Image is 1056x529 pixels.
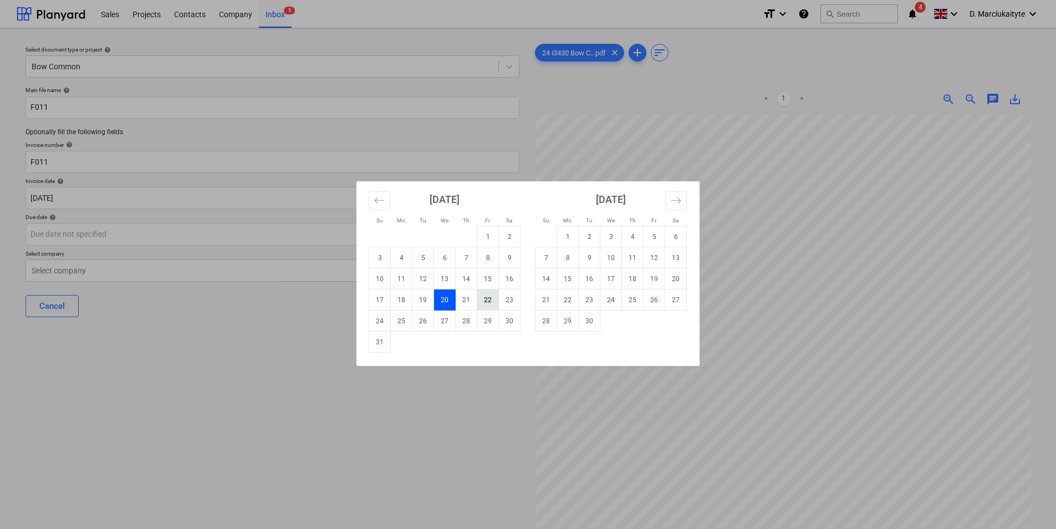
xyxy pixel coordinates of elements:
td: Tuesday, August 12, 2025 [412,268,434,289]
td: Wednesday, September 3, 2025 [600,226,622,247]
td: Tuesday, September 16, 2025 [579,268,600,289]
td: Tuesday, September 30, 2025 [579,311,600,332]
td: Wednesday, August 6, 2025 [434,247,456,268]
small: We [607,217,615,223]
td: Saturday, August 9, 2025 [499,247,521,268]
td: Monday, September 22, 2025 [557,289,579,311]
td: Tuesday, September 9, 2025 [579,247,600,268]
strong: [DATE] [430,194,460,205]
td: Sunday, September 14, 2025 [535,268,557,289]
td: Tuesday, September 23, 2025 [579,289,600,311]
td: Sunday, August 3, 2025 [369,247,391,268]
td: Sunday, August 31, 2025 [369,332,391,353]
td: Saturday, September 20, 2025 [665,268,687,289]
small: Sa [506,217,512,223]
td: Monday, September 15, 2025 [557,268,579,289]
small: Th [629,217,636,223]
td: Thursday, September 4, 2025 [622,226,644,247]
td: Thursday, September 18, 2025 [622,268,644,289]
td: Monday, September 1, 2025 [557,226,579,247]
td: Wednesday, September 17, 2025 [600,268,622,289]
td: Sunday, August 17, 2025 [369,289,391,311]
td: Friday, September 26, 2025 [644,289,665,311]
td: Tuesday, August 5, 2025 [412,247,434,268]
td: Sunday, August 24, 2025 [369,311,391,332]
td: Wednesday, September 10, 2025 [600,247,622,268]
small: Mo [397,217,405,223]
div: Calendar [356,181,700,366]
td: Monday, September 29, 2025 [557,311,579,332]
small: Fr [485,217,490,223]
td: Tuesday, August 19, 2025 [412,289,434,311]
small: Su [376,217,383,223]
td: Friday, August 1, 2025 [477,226,499,247]
strong: [DATE] [596,194,626,205]
td: Monday, September 8, 2025 [557,247,579,268]
td: Saturday, August 30, 2025 [499,311,521,332]
small: Tu [586,217,593,223]
td: Monday, August 4, 2025 [391,247,412,268]
td: Tuesday, September 2, 2025 [579,226,600,247]
td: Sunday, September 7, 2025 [535,247,557,268]
td: Sunday, September 21, 2025 [535,289,557,311]
td: Thursday, August 7, 2025 [456,247,477,268]
small: Su [543,217,549,223]
td: Saturday, September 27, 2025 [665,289,687,311]
small: Th [463,217,470,223]
small: Mo [563,217,572,223]
small: Sa [672,217,679,223]
td: Friday, August 8, 2025 [477,247,499,268]
td: Tuesday, August 26, 2025 [412,311,434,332]
button: Move forward to switch to the next month. [665,191,687,210]
td: Friday, August 29, 2025 [477,311,499,332]
iframe: Chat Widget [1001,476,1056,529]
td: Monday, August 25, 2025 [391,311,412,332]
td: Wednesday, August 13, 2025 [434,268,456,289]
small: We [441,217,448,223]
small: Fr [651,217,656,223]
td: Thursday, August 21, 2025 [456,289,477,311]
td: Friday, September 19, 2025 [644,268,665,289]
td: Friday, September 5, 2025 [644,226,665,247]
td: Wednesday, September 24, 2025 [600,289,622,311]
td: Saturday, September 6, 2025 [665,226,687,247]
td: Saturday, August 2, 2025 [499,226,521,247]
td: Sunday, September 28, 2025 [535,311,557,332]
td: Saturday, September 13, 2025 [665,247,687,268]
td: Thursday, September 11, 2025 [622,247,644,268]
td: Thursday, August 28, 2025 [456,311,477,332]
td: Friday, August 22, 2025 [477,289,499,311]
td: Friday, August 15, 2025 [477,268,499,289]
td: Selected. Wednesday, August 20, 2025 [434,289,456,311]
td: Thursday, August 14, 2025 [456,268,477,289]
td: Monday, August 18, 2025 [391,289,412,311]
button: Move backward to switch to the previous month. [369,191,390,210]
td: Thursday, September 25, 2025 [622,289,644,311]
td: Friday, September 12, 2025 [644,247,665,268]
td: Sunday, August 10, 2025 [369,268,391,289]
td: Monday, August 11, 2025 [391,268,412,289]
small: Tu [420,217,426,223]
td: Wednesday, August 27, 2025 [434,311,456,332]
td: Saturday, August 16, 2025 [499,268,521,289]
td: Saturday, August 23, 2025 [499,289,521,311]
